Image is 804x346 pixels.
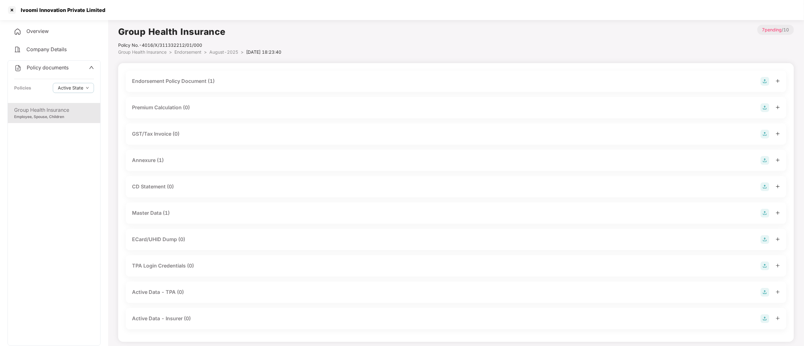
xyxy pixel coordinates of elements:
[761,130,769,138] img: svg+xml;base64,PHN2ZyB4bWxucz0iaHR0cDovL3d3dy53My5vcmcvMjAwMC9zdmciIHdpZHRoPSIyOCIgaGVpZ2h0PSIyOC...
[776,211,780,215] span: plus
[776,158,780,162] span: plus
[14,106,94,114] div: Group Health Insurance
[761,156,769,165] img: svg+xml;base64,PHN2ZyB4bWxucz0iaHR0cDovL3d3dy53My5vcmcvMjAwMC9zdmciIHdpZHRoPSIyOCIgaGVpZ2h0PSIyOC...
[762,27,782,32] span: 7 pending
[132,130,179,138] div: GST/Tax Invoice (0)
[132,288,184,296] div: Active Data - TPA (0)
[776,105,780,110] span: plus
[209,49,238,55] span: August-2025
[27,64,69,71] span: Policy documents
[761,288,769,297] img: svg+xml;base64,PHN2ZyB4bWxucz0iaHR0cDovL3d3dy53My5vcmcvMjAwMC9zdmciIHdpZHRoPSIyOCIgaGVpZ2h0PSIyOC...
[761,103,769,112] img: svg+xml;base64,PHN2ZyB4bWxucz0iaHR0cDovL3d3dy53My5vcmcvMjAwMC9zdmciIHdpZHRoPSIyOCIgaGVpZ2h0PSIyOC...
[14,114,94,120] div: Employee, Spouse, Children
[14,84,31,91] div: Policies
[118,42,281,49] div: Policy No.- 4016/X/311332212/01/000
[761,262,769,270] img: svg+xml;base64,PHN2ZyB4bWxucz0iaHR0cDovL3d3dy53My5vcmcvMjAwMC9zdmciIHdpZHRoPSIyOCIgaGVpZ2h0PSIyOC...
[17,7,105,13] div: Ivoomi Innovation Private Limited
[761,182,769,191] img: svg+xml;base64,PHN2ZyB4bWxucz0iaHR0cDovL3d3dy53My5vcmcvMjAwMC9zdmciIHdpZHRoPSIyOCIgaGVpZ2h0PSIyOC...
[169,49,172,55] span: >
[761,77,769,86] img: svg+xml;base64,PHN2ZyB4bWxucz0iaHR0cDovL3d3dy53My5vcmcvMjAwMC9zdmciIHdpZHRoPSIyOCIgaGVpZ2h0PSIyOC...
[776,184,780,189] span: plus
[118,25,281,39] h1: Group Health Insurance
[86,86,89,90] span: down
[132,104,190,111] div: Premium Calculation (0)
[204,49,207,55] span: >
[776,237,780,241] span: plus
[132,156,164,164] div: Annexure (1)
[761,209,769,218] img: svg+xml;base64,PHN2ZyB4bWxucz0iaHR0cDovL3d3dy53My5vcmcvMjAwMC9zdmciIHdpZHRoPSIyOCIgaGVpZ2h0PSIyOC...
[132,262,194,270] div: TPA Login Credentials (0)
[26,28,49,34] span: Overview
[132,315,191,322] div: Active Data - Insurer (0)
[776,263,780,268] span: plus
[757,25,794,35] p: / 10
[132,77,215,85] div: Endorsement Policy Document (1)
[132,209,170,217] div: Master Data (1)
[89,65,94,70] span: up
[14,46,21,53] img: svg+xml;base64,PHN2ZyB4bWxucz0iaHR0cDovL3d3dy53My5vcmcvMjAwMC9zdmciIHdpZHRoPSIyNCIgaGVpZ2h0PSIyNC...
[53,83,94,93] button: Active Statedown
[761,235,769,244] img: svg+xml;base64,PHN2ZyB4bWxucz0iaHR0cDovL3d3dy53My5vcmcvMjAwMC9zdmciIHdpZHRoPSIyOCIgaGVpZ2h0PSIyOC...
[246,49,281,55] span: [DATE] 18:23:40
[761,314,769,323] img: svg+xml;base64,PHN2ZyB4bWxucz0iaHR0cDovL3d3dy53My5vcmcvMjAwMC9zdmciIHdpZHRoPSIyOCIgaGVpZ2h0PSIyOC...
[58,84,83,91] span: Active State
[776,132,780,136] span: plus
[26,46,67,52] span: Company Details
[776,79,780,83] span: plus
[776,316,780,321] span: plus
[174,49,201,55] span: Endorsement
[14,64,22,72] img: svg+xml;base64,PHN2ZyB4bWxucz0iaHR0cDovL3d3dy53My5vcmcvMjAwMC9zdmciIHdpZHRoPSIyNCIgaGVpZ2h0PSIyNC...
[241,49,244,55] span: >
[118,49,167,55] span: Group Health Insurance
[132,235,185,243] div: ECard/UHID Dump (0)
[14,28,21,35] img: svg+xml;base64,PHN2ZyB4bWxucz0iaHR0cDovL3d3dy53My5vcmcvMjAwMC9zdmciIHdpZHRoPSIyNCIgaGVpZ2h0PSIyNC...
[132,183,174,191] div: CD Statement (0)
[776,290,780,294] span: plus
